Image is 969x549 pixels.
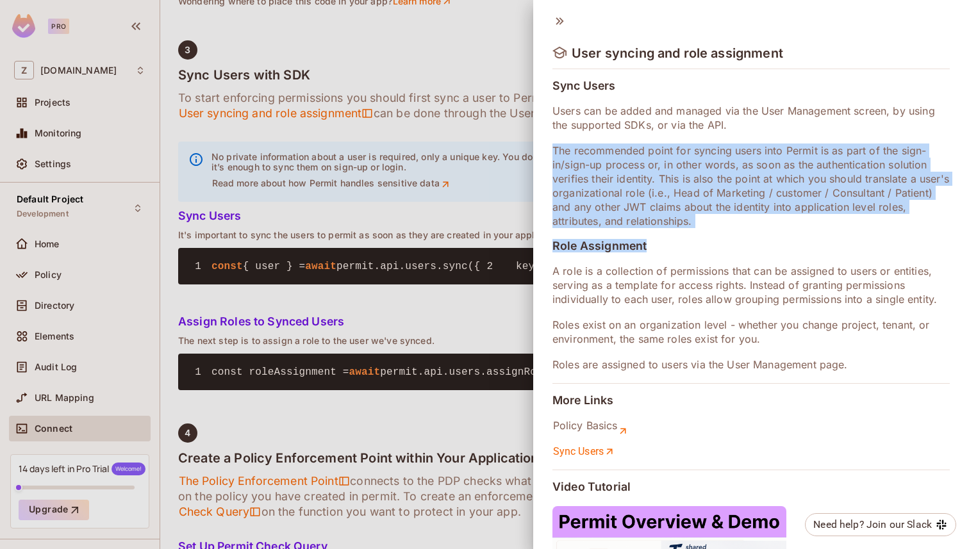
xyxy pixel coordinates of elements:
p: Policy Basics [553,418,618,432]
p: Roles exist on an organization level - whether you change project, tenant, or environment, the sa... [552,318,950,346]
div: Need help? Join our Slack [813,517,932,532]
p: Users can be added and managed via the User Management screen, by using the supported SDKs, or vi... [552,104,950,132]
p: Roles are assigned to users via the User Management page. [552,357,950,372]
h5: Video Tutorial [552,480,950,493]
h5: Role Assignment [552,240,950,252]
h5: More Links [552,394,950,407]
p: A role is a collection of permissions that can be assigned to users or entities, serving as a tem... [552,264,950,306]
h4: User syncing and role assignment [572,45,783,61]
a: Sync Users [552,444,616,459]
p: The recommended point for syncing users into Permit is as part of the sign-in/sign-up process or,... [552,143,950,228]
a: Policy Basics [552,418,629,444]
h5: Sync Users [552,79,950,92]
